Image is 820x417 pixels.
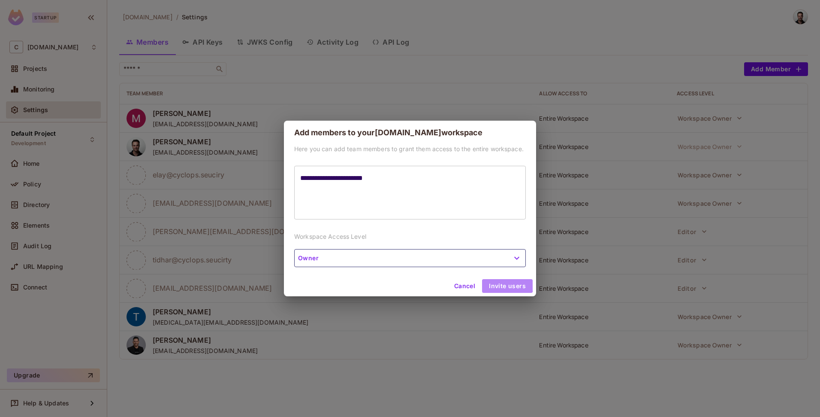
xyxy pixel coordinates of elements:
p: Workspace Access Level [294,232,526,240]
button: Invite users [482,279,533,293]
button: Cancel [451,279,479,293]
p: Here you can add team members to grant them access to the entire workspace. [294,145,526,153]
h2: Add members to your [DOMAIN_NAME] workspace [284,121,536,145]
button: Owner [294,249,526,267]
